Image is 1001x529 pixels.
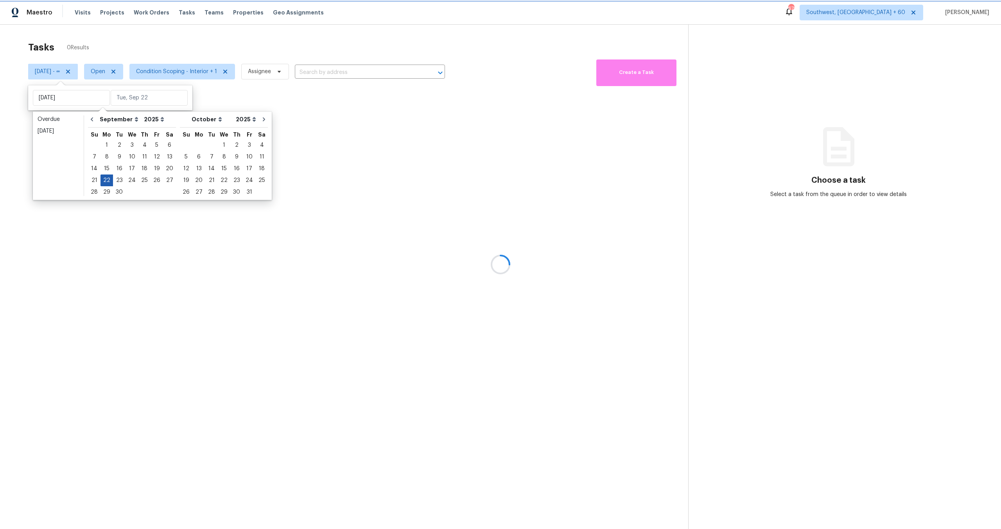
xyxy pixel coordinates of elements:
[113,163,126,175] div: Tue Sep 16 2025
[126,163,138,174] div: 17
[243,151,256,162] div: 10
[138,175,151,186] div: 25
[243,175,256,186] div: Fri Oct 24 2025
[113,186,126,198] div: Tue Sep 30 2025
[243,163,256,175] div: Fri Oct 17 2025
[163,175,176,186] div: 27
[218,139,230,151] div: Wed Oct 01 2025
[88,175,100,186] div: 21
[230,163,243,175] div: Thu Oct 16 2025
[88,175,100,186] div: Sun Sep 21 2025
[243,140,256,151] div: 3
[88,163,100,174] div: 14
[243,139,256,151] div: Fri Oct 03 2025
[233,132,240,137] abbr: Thursday
[126,151,138,162] div: 10
[256,151,268,162] div: 11
[100,151,113,163] div: Mon Sep 08 2025
[151,151,163,162] div: 12
[138,139,151,151] div: Thu Sep 04 2025
[218,175,230,186] div: 22
[91,132,98,137] abbr: Sunday
[138,151,151,163] div: Thu Sep 11 2025
[218,186,230,198] div: Wed Oct 29 2025
[102,132,111,137] abbr: Monday
[88,186,100,198] div: Sun Sep 28 2025
[111,90,188,106] input: Tue, Sep 22
[35,113,82,198] ul: Date picker shortcuts
[151,175,163,186] div: 26
[230,163,243,174] div: 16
[258,112,270,127] button: Go to next month
[38,127,79,135] div: [DATE]
[230,139,243,151] div: Thu Oct 02 2025
[116,132,123,137] abbr: Tuesday
[218,175,230,186] div: Wed Oct 22 2025
[100,163,113,174] div: 15
[230,140,243,151] div: 2
[218,151,230,162] div: 8
[205,186,218,198] div: Tue Oct 28 2025
[113,175,126,186] div: Tue Sep 23 2025
[243,187,256,198] div: 31
[192,187,205,198] div: 27
[151,163,163,175] div: Fri Sep 19 2025
[256,175,268,186] div: Sat Oct 25 2025
[98,113,142,125] select: Month
[151,139,163,151] div: Fri Sep 05 2025
[256,151,268,163] div: Sat Oct 11 2025
[190,113,234,125] select: Month
[128,132,136,137] abbr: Wednesday
[163,175,176,186] div: Sat Sep 27 2025
[230,151,243,163] div: Thu Oct 09 2025
[180,151,192,163] div: Sun Oct 05 2025
[180,175,192,186] div: Sun Oct 19 2025
[205,175,218,186] div: Tue Oct 21 2025
[100,187,113,198] div: 29
[88,163,100,175] div: Sun Sep 14 2025
[218,140,230,151] div: 1
[163,140,176,151] div: 6
[205,175,218,186] div: 21
[154,132,160,137] abbr: Friday
[151,163,163,174] div: 19
[33,90,110,106] input: Start date
[788,5,794,13] div: 678
[113,139,126,151] div: Tue Sep 02 2025
[192,163,205,175] div: Mon Oct 13 2025
[218,187,230,198] div: 29
[180,186,192,198] div: Sun Oct 26 2025
[230,187,243,198] div: 30
[100,139,113,151] div: Mon Sep 01 2025
[243,163,256,174] div: 17
[138,175,151,186] div: Thu Sep 25 2025
[180,163,192,174] div: 12
[138,163,151,174] div: 18
[230,151,243,162] div: 9
[138,151,151,162] div: 11
[205,151,218,162] div: 7
[230,186,243,198] div: Thu Oct 30 2025
[247,132,252,137] abbr: Friday
[243,151,256,163] div: Fri Oct 10 2025
[126,175,138,186] div: Wed Sep 24 2025
[192,186,205,198] div: Mon Oct 27 2025
[100,186,113,198] div: Mon Sep 29 2025
[192,163,205,174] div: 13
[192,151,205,163] div: Mon Oct 06 2025
[205,187,218,198] div: 28
[142,113,166,125] select: Year
[218,151,230,163] div: Wed Oct 08 2025
[205,163,218,174] div: 14
[126,139,138,151] div: Wed Sep 03 2025
[195,132,203,137] abbr: Monday
[163,151,176,162] div: 13
[38,115,79,123] div: Overdue
[151,140,163,151] div: 5
[88,151,100,163] div: Sun Sep 07 2025
[163,163,176,174] div: 20
[126,163,138,175] div: Wed Sep 17 2025
[126,175,138,186] div: 24
[126,151,138,163] div: Wed Sep 10 2025
[163,163,176,175] div: Sat Sep 20 2025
